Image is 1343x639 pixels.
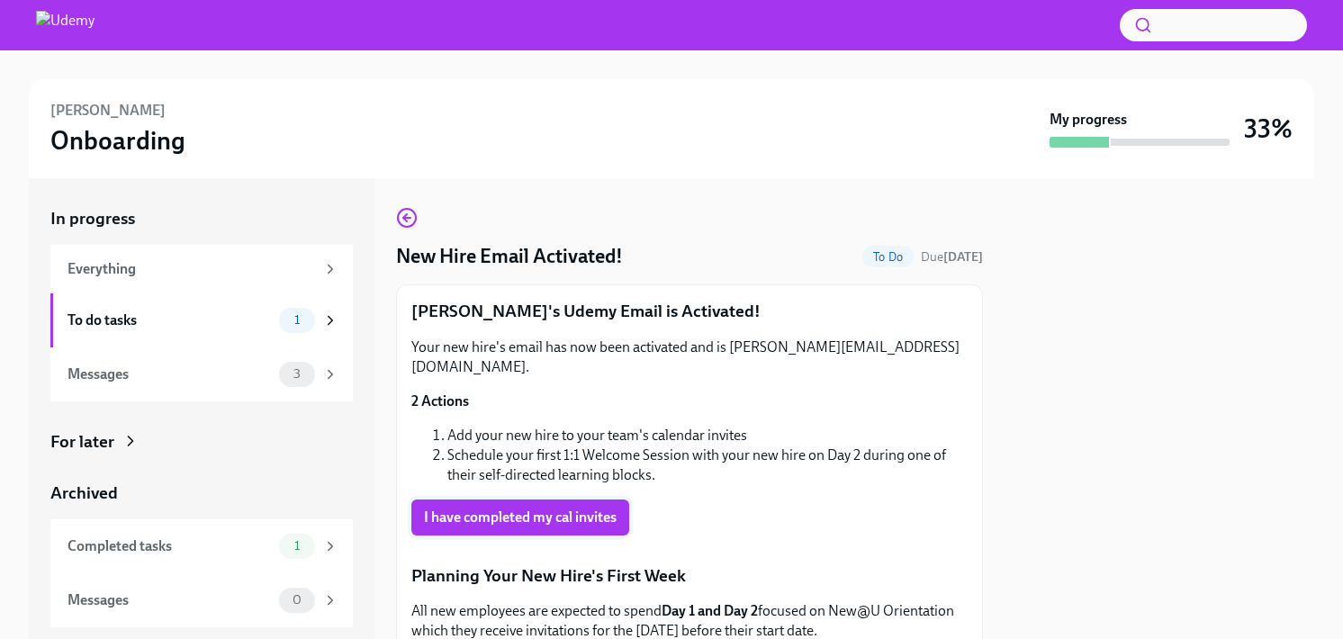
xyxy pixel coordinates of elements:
a: Everything [50,245,353,293]
a: To do tasks1 [50,293,353,347]
strong: [DATE] [943,249,983,265]
div: Messages [68,364,272,384]
p: Your new hire's email has now been activated and is [PERSON_NAME][EMAIL_ADDRESS][DOMAIN_NAME]. [411,337,968,377]
h3: Onboarding [50,124,185,157]
a: Completed tasks1 [50,519,353,573]
p: [PERSON_NAME]'s Udemy Email is Activated! [411,300,968,323]
img: Udemy [36,11,95,40]
a: Messages0 [50,573,353,627]
div: To do tasks [68,310,272,330]
strong: Day 1 and Day 2 [662,602,758,619]
span: Due [921,249,983,265]
a: For later [50,430,353,454]
span: 1 [284,539,311,553]
p: Planning Your New Hire's First Week [411,564,968,588]
a: Messages3 [50,347,353,401]
strong: 2 Actions [411,392,469,409]
h3: 33% [1244,112,1293,145]
li: Add your new hire to your team's calendar invites [447,426,968,445]
div: Completed tasks [68,536,272,556]
div: Messages [68,590,272,610]
span: 3 [283,367,311,381]
div: Everything [68,259,315,279]
button: I have completed my cal invites [411,499,629,535]
h6: [PERSON_NAME] [50,101,166,121]
div: For later [50,430,114,454]
strong: My progress [1050,110,1127,130]
span: 1 [284,313,311,327]
a: In progress [50,207,353,230]
h4: New Hire Email Activated! [396,243,623,270]
span: 0 [282,593,312,607]
a: Archived [50,481,353,505]
span: I have completed my cal invites [424,508,617,526]
li: Schedule your first 1:1 Welcome Session with your new hire on Day 2 during one of their self-dire... [447,445,968,485]
span: To Do [862,250,914,264]
span: September 5th, 2025 17:00 [921,248,983,265]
